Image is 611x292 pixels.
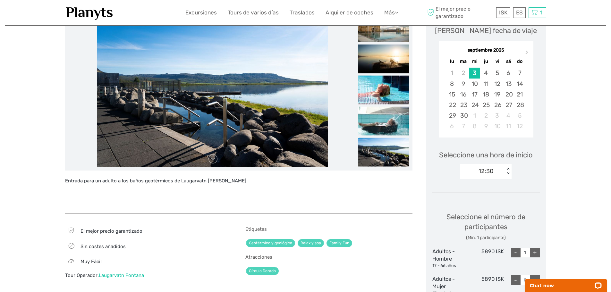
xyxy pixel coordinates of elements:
[468,248,504,269] div: 5890 ISK
[530,248,540,257] div: +
[81,228,142,234] span: El mejor precio garantizado
[458,89,469,100] div: Choose martes, 16 de septiembre de 2025
[492,57,503,66] div: vi
[458,79,469,89] div: Choose martes, 9 de septiembre de 2025
[514,68,525,78] div: Choose domingo, 7 de septiembre de 2025
[435,26,537,36] div: [PERSON_NAME] fecha de viaje
[505,168,511,175] div: < >
[492,110,503,121] div: Choose viernes, 3 de octubre de 2025
[492,100,503,110] div: Choose viernes, 26 de septiembre de 2025
[469,57,480,66] div: mi
[245,254,412,260] h5: Atracciones
[480,89,491,100] div: Choose jueves, 18 de septiembre de 2025
[458,110,469,121] div: Choose martes, 30 de septiembre de 2025
[358,138,409,167] img: fc7662bef12c44269318cfefbb6b3979_slider_thumbnail.jpeg
[446,89,458,100] div: Choose lunes, 15 de septiembre de 2025
[511,248,521,257] div: -
[492,68,503,78] div: Choose viernes, 5 de septiembre de 2025
[65,177,412,185] p: Entrada para un adulto a los baños geotérmicos de Laugarvatn [PERSON_NAME]
[503,57,514,66] div: sá
[458,121,469,131] div: Choose martes, 7 de octubre de 2025
[65,5,114,21] img: 1453-555b4ac7-172b-4ae9-927d-298d0724a4f4_logo_small.jpg
[358,13,409,42] img: 705a2c981b054c02b5086ed1f5db6274_slider_thumbnail.jpeg
[480,100,491,110] div: Choose jueves, 25 de septiembre de 2025
[480,79,491,89] div: Choose jueves, 11 de septiembre de 2025
[358,76,409,104] img: 6bbabd6a66c14ceda086afcf46fd639f_slider_thumbnail.jpeg
[327,239,352,247] a: Family Fun
[432,248,468,269] div: Adultos - Hombre
[469,121,480,131] div: Choose miércoles, 8 de octubre de 2025
[446,100,458,110] div: Choose lunes, 22 de septiembre de 2025
[492,89,503,100] div: Choose viernes, 19 de septiembre de 2025
[480,68,491,78] div: Choose jueves, 4 de septiembre de 2025
[185,8,217,17] a: Excursiones
[480,110,491,121] div: Choose jueves, 2 de octubre de 2025
[492,79,503,89] div: Choose viernes, 12 de septiembre de 2025
[432,212,540,241] div: Seleccione el número de participantes
[539,9,543,16] span: 1
[246,267,279,275] a: Círculo Dorado
[521,272,611,292] iframe: LiveChat chat widget
[469,68,480,78] div: Choose miércoles, 3 de septiembre de 2025
[358,45,409,73] img: a875ca22dd0845dc82643a9f5fdbe34b_slider_thumbnail.jpeg
[439,150,533,160] span: Seleccione una hora de inicio
[81,259,102,264] span: Muy fácil
[81,244,126,249] span: Sin costes añadidos
[298,239,324,247] a: Relax y spa
[358,107,409,136] img: 5bbf0228ca634e7ca98f514c76ddba0d_slider_thumbnail.jpeg
[514,110,525,121] div: Choose domingo, 5 de octubre de 2025
[503,68,514,78] div: Choose sábado, 6 de septiembre de 2025
[384,8,398,17] a: Más
[446,110,458,121] div: Choose lunes, 29 de septiembre de 2025
[65,272,232,279] div: Tour Operador:
[503,110,514,121] div: Choose sábado, 4 de octubre de 2025
[99,272,144,278] a: Laugarvatn Fontana
[522,49,533,59] button: Next Month
[246,239,295,247] a: Geotérmico y geológico
[469,89,480,100] div: Choose miércoles, 17 de septiembre de 2025
[446,121,458,131] div: Choose lunes, 6 de octubre de 2025
[503,79,514,89] div: Choose sábado, 13 de septiembre de 2025
[480,57,491,66] div: ju
[446,68,458,78] div: Not available lunes, 1 de septiembre de 2025
[439,47,533,54] div: septiembre 2025
[503,121,514,131] div: Choose sábado, 11 de octubre de 2025
[97,13,328,167] img: fc7662bef12c44269318cfefbb6b3979_main_slider.jpeg
[432,235,540,241] div: (Min. 1 participante)
[432,263,468,269] div: 17 - 66 años
[514,89,525,100] div: Choose domingo, 21 de septiembre de 2025
[511,275,521,285] div: -
[426,5,495,20] span: El mejor precio garantizado
[469,110,480,121] div: Choose miércoles, 1 de octubre de 2025
[480,121,491,131] div: Choose jueves, 9 de octubre de 2025
[514,121,525,131] div: Choose domingo, 12 de octubre de 2025
[326,8,373,17] a: Alquiler de coches
[479,167,494,175] div: 12:30
[245,226,412,232] h5: Etiquetas
[228,8,279,17] a: Tours de varios días
[499,9,507,16] span: ISK
[290,8,315,17] a: Traslados
[503,89,514,100] div: Choose sábado, 20 de septiembre de 2025
[458,57,469,66] div: ma
[446,79,458,89] div: Choose lunes, 8 de septiembre de 2025
[458,100,469,110] div: Choose martes, 23 de septiembre de 2025
[492,121,503,131] div: Choose viernes, 10 de octubre de 2025
[469,100,480,110] div: Choose miércoles, 24 de septiembre de 2025
[514,57,525,66] div: do
[458,68,469,78] div: Not available martes, 2 de septiembre de 2025
[503,100,514,110] div: Choose sábado, 27 de septiembre de 2025
[469,79,480,89] div: Choose miércoles, 10 de septiembre de 2025
[514,100,525,110] div: Choose domingo, 28 de septiembre de 2025
[513,7,526,18] div: ES
[441,68,531,131] div: month 2025-09
[514,79,525,89] div: Choose domingo, 14 de septiembre de 2025
[446,57,458,66] div: lu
